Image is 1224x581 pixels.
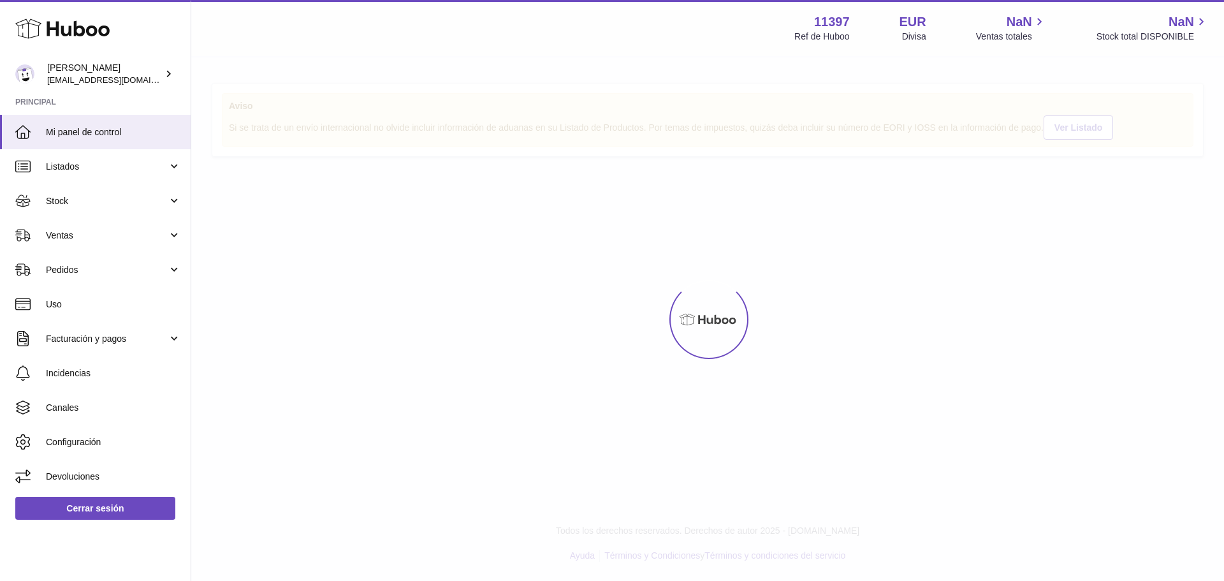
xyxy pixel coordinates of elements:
[46,402,181,414] span: Canales
[46,230,168,242] span: Ventas
[1096,13,1209,43] a: NaN Stock total DISPONIBLE
[46,126,181,138] span: Mi panel de control
[976,13,1047,43] a: NaN Ventas totales
[46,471,181,483] span: Devoluciones
[976,31,1047,43] span: Ventas totales
[46,436,181,448] span: Configuración
[46,298,181,311] span: Uso
[902,31,926,43] div: Divisa
[15,497,175,520] a: Cerrar sesión
[47,75,187,85] span: [EMAIL_ADDRESS][DOMAIN_NAME]
[1169,13,1194,31] span: NaN
[1007,13,1032,31] span: NaN
[46,195,168,207] span: Stock
[900,13,926,31] strong: EUR
[46,333,168,345] span: Facturación y pagos
[46,161,168,173] span: Listados
[794,31,849,43] div: Ref de Huboo
[814,13,850,31] strong: 11397
[15,64,34,84] img: info@luckybur.com
[46,367,181,379] span: Incidencias
[1096,31,1209,43] span: Stock total DISPONIBLE
[47,62,162,86] div: [PERSON_NAME]
[46,264,168,276] span: Pedidos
